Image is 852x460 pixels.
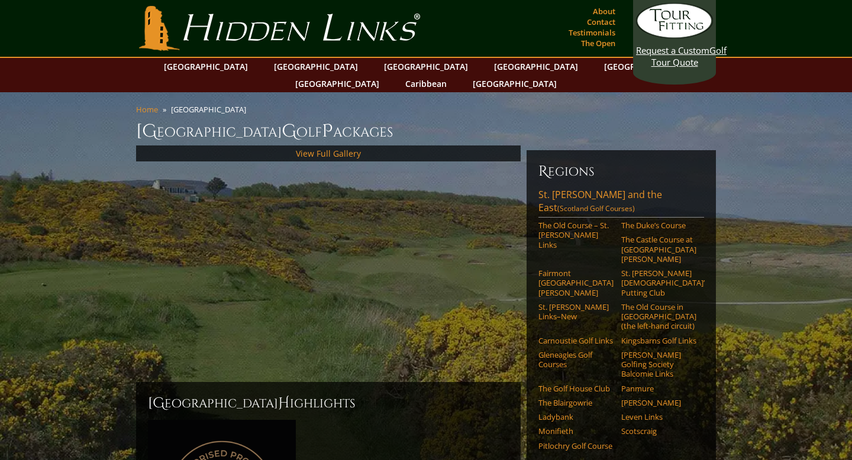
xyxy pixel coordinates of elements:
li: [GEOGRAPHIC_DATA] [171,104,251,115]
a: [GEOGRAPHIC_DATA] [598,58,694,75]
a: St. [PERSON_NAME] [DEMOGRAPHIC_DATA]’ Putting Club [621,268,696,297]
h1: [GEOGRAPHIC_DATA] olf ackages [136,119,716,143]
a: [GEOGRAPHIC_DATA] [268,58,364,75]
a: The Duke’s Course [621,221,696,230]
h2: [GEOGRAPHIC_DATA] ighlights [148,394,509,413]
a: [GEOGRAPHIC_DATA] [488,58,584,75]
a: Leven Links [621,412,696,422]
a: [GEOGRAPHIC_DATA] [378,58,474,75]
a: Scotscraig [621,426,696,436]
a: Ladybank [538,412,614,422]
a: Pitlochry Golf Course [538,441,614,451]
a: [GEOGRAPHIC_DATA] [467,75,563,92]
a: The Castle Course at [GEOGRAPHIC_DATA][PERSON_NAME] [621,235,696,264]
a: Kingsbarns Golf Links [621,336,696,345]
a: The Old Course in [GEOGRAPHIC_DATA] (the left-hand circuit) [621,302,696,331]
a: Monifieth [538,426,614,436]
span: G [282,119,296,143]
a: The Blairgowrie [538,398,614,407]
a: [GEOGRAPHIC_DATA] [289,75,385,92]
a: Contact [584,14,618,30]
a: Request a CustomGolf Tour Quote [636,3,713,68]
span: H [278,394,290,413]
a: Panmure [621,384,696,393]
a: Testimonials [566,24,618,41]
a: St. [PERSON_NAME] Links–New [538,302,614,322]
a: [GEOGRAPHIC_DATA] [158,58,254,75]
span: Request a Custom [636,44,709,56]
span: P [322,119,333,143]
a: Carnoustie Golf Links [538,336,614,345]
a: About [590,3,618,20]
a: Home [136,104,158,115]
a: Fairmont [GEOGRAPHIC_DATA][PERSON_NAME] [538,268,614,297]
a: Caribbean [399,75,453,92]
a: St. [PERSON_NAME] and the East(Scotland Golf Courses) [538,188,704,218]
a: The Old Course – St. [PERSON_NAME] Links [538,221,614,250]
a: View Full Gallery [296,148,361,159]
a: [PERSON_NAME] [621,398,696,407]
span: (Scotland Golf Courses) [557,203,635,213]
a: [PERSON_NAME] Golfing Society Balcomie Links [621,350,696,379]
a: The Open [578,35,618,51]
h6: Regions [538,162,704,181]
a: Gleneagles Golf Courses [538,350,614,370]
a: The Golf House Club [538,384,614,393]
